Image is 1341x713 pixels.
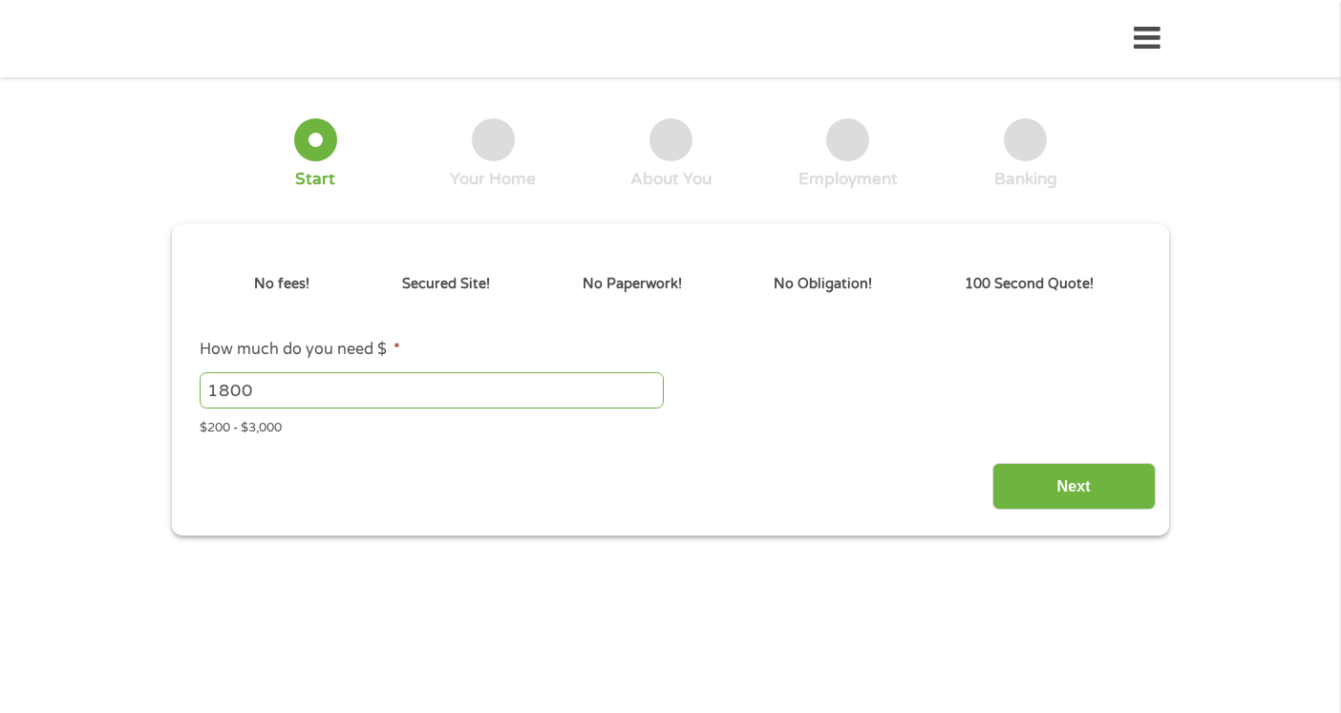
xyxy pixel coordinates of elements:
[798,169,898,190] div: Employment
[200,340,400,360] label: How much do you need $
[583,274,682,295] p: No Paperwork!
[992,463,1156,510] input: Next
[994,169,1057,190] div: Banking
[965,274,1094,295] p: 100 Second Quote!
[295,169,335,190] div: Start
[450,169,536,190] div: Your Home
[402,274,490,295] p: Secured Site!
[630,169,712,190] div: About You
[774,274,872,295] p: No Obligation!
[254,274,309,295] p: No fees!
[200,412,1141,438] div: $200 - $3,000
